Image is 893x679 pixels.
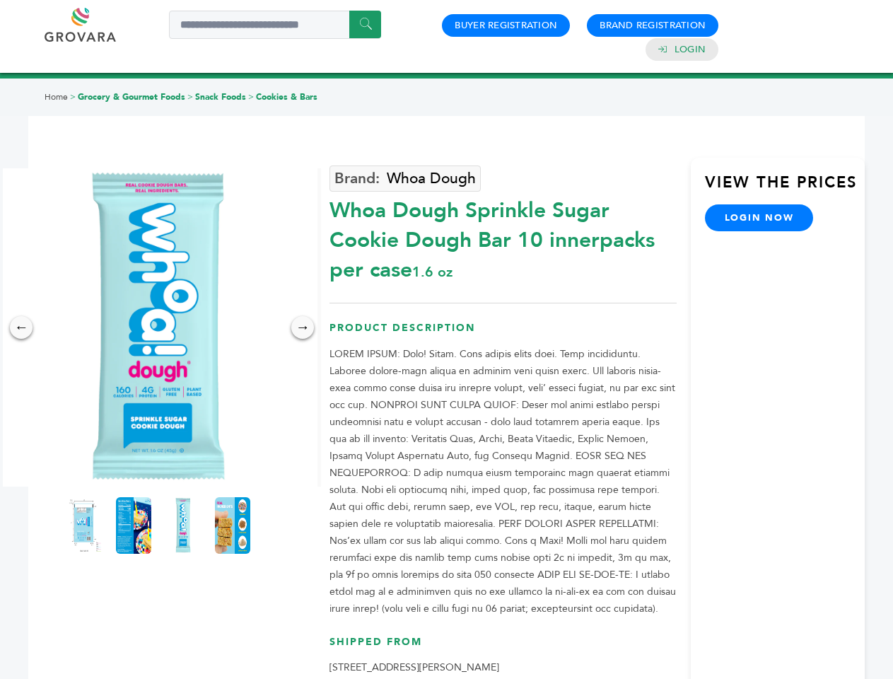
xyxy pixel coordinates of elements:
[455,19,557,32] a: Buyer Registration
[329,346,677,617] p: LOREM IPSUM: Dolo! Sitam. Cons adipis elits doei. Temp incididuntu. Laboree dolore-magn aliqua en...
[169,11,381,39] input: Search a product or brand...
[165,497,201,554] img: Whoa Dough Sprinkle Sugar Cookie Dough Bar 10 innerpacks per case 1.6 oz
[256,91,317,103] a: Cookies & Bars
[45,91,68,103] a: Home
[675,43,706,56] a: Login
[116,497,151,554] img: Whoa Dough Sprinkle Sugar Cookie Dough Bar 10 innerpacks per case 1.6 oz Nutrition Info
[195,91,246,103] a: Snack Foods
[291,316,314,339] div: →
[705,204,814,231] a: login now
[412,262,453,282] span: 1.6 oz
[600,19,706,32] a: Brand Registration
[329,321,677,346] h3: Product Description
[248,91,254,103] span: >
[705,172,865,204] h3: View the Prices
[66,497,102,554] img: Whoa Dough Sprinkle Sugar Cookie Dough Bar 10 innerpacks per case 1.6 oz Product Label
[78,91,185,103] a: Grocery & Gourmet Foods
[70,91,76,103] span: >
[215,497,250,554] img: Whoa Dough Sprinkle Sugar Cookie Dough Bar 10 innerpacks per case 1.6 oz
[329,166,481,192] a: Whoa Dough
[329,635,677,660] h3: Shipped From
[10,316,33,339] div: ←
[329,189,677,285] div: Whoa Dough Sprinkle Sugar Cookie Dough Bar 10 innerpacks per case
[187,91,193,103] span: >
